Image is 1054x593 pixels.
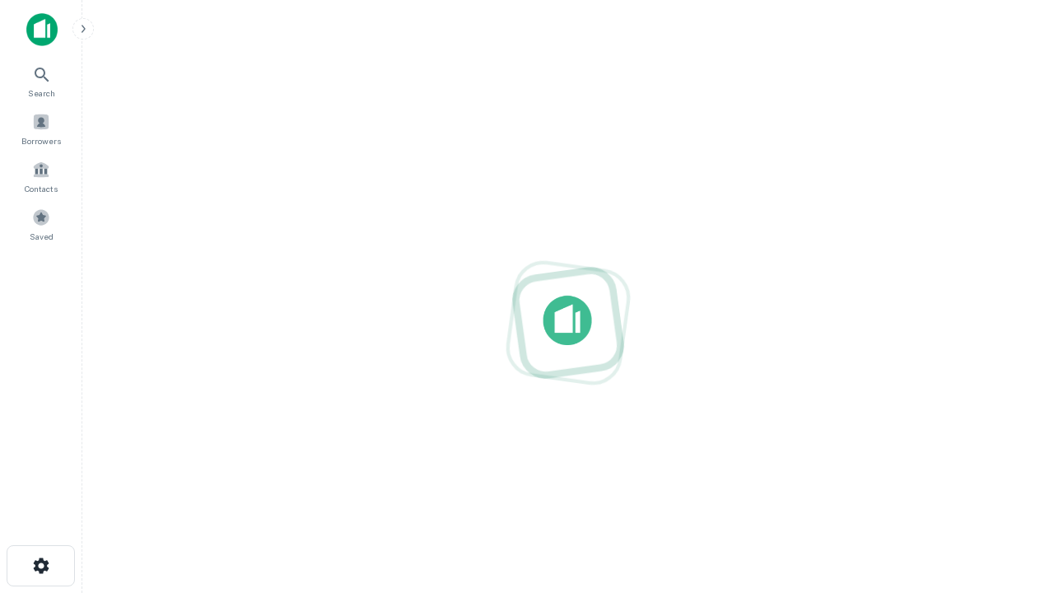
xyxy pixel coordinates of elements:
img: capitalize-icon.png [26,13,58,46]
a: Saved [5,202,77,246]
span: Contacts [25,182,58,195]
a: Search [5,58,77,103]
iframe: Chat Widget [972,461,1054,540]
a: Contacts [5,154,77,198]
span: Saved [30,230,54,243]
span: Search [28,86,55,100]
span: Borrowers [21,134,61,147]
a: Borrowers [5,106,77,151]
